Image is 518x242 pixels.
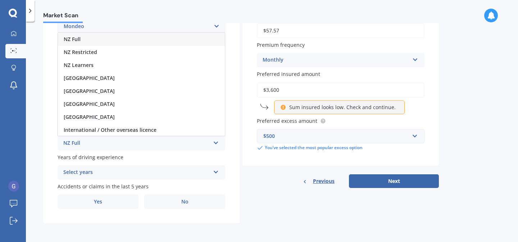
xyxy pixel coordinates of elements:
span: [GEOGRAPHIC_DATA] [64,75,115,81]
span: Yes [94,199,102,205]
span: Accidents or claims in the last 5 years [58,183,149,190]
input: Enter premium [257,23,424,38]
button: Next [349,174,439,188]
span: NZ Learners [64,62,94,68]
img: ACg8ocK6h9IcEQcB4jLi4lw_o6wjruzhcs3GVEcZ7sDvEWDMkY-UFQ=s96-c [8,181,19,192]
div: Select years [63,168,210,177]
span: Previous [313,176,335,187]
span: Preferred insured amount [257,71,320,78]
span: NZ Full [64,36,81,42]
div: You’ve selected the most popular excess option [257,145,424,151]
span: No [181,199,188,205]
p: Sum insured looks low. Check and continue. [289,104,396,111]
div: $500 [263,132,409,140]
span: International / Other overseas licence [64,126,156,133]
span: Market Scan [43,12,83,22]
span: Premium frequency [257,41,305,48]
span: [GEOGRAPHIC_DATA] [64,100,115,107]
span: Preferred excess amount [257,117,317,124]
span: NZ Restricted [64,49,97,55]
input: Enter amount [257,82,424,98]
span: [GEOGRAPHIC_DATA] [64,88,115,94]
div: Monthly [263,56,409,64]
span: Years of driving experience [58,154,123,161]
div: NZ Full [63,139,210,148]
span: [GEOGRAPHIC_DATA] [64,113,115,120]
